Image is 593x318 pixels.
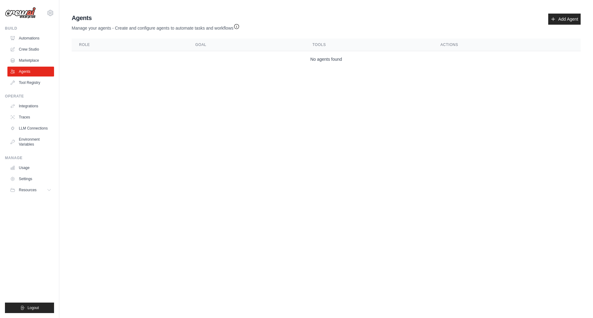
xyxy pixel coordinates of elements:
[433,39,581,51] th: Actions
[7,123,54,133] a: LLM Connections
[72,39,188,51] th: Role
[72,22,240,31] p: Manage your agents - Create and configure agents to automate tasks and workflows
[5,26,54,31] div: Build
[7,185,54,195] button: Resources
[7,67,54,76] a: Agents
[7,112,54,122] a: Traces
[7,44,54,54] a: Crew Studio
[5,94,54,99] div: Operate
[5,7,36,19] img: Logo
[188,39,305,51] th: Goal
[7,78,54,88] a: Tool Registry
[7,33,54,43] a: Automations
[5,155,54,160] div: Manage
[72,14,240,22] h2: Agents
[7,134,54,149] a: Environment Variables
[19,188,36,192] span: Resources
[7,163,54,173] a: Usage
[27,305,39,310] span: Logout
[305,39,433,51] th: Tools
[72,51,581,68] td: No agents found
[7,101,54,111] a: Integrations
[7,174,54,184] a: Settings
[5,303,54,313] button: Logout
[548,14,581,25] a: Add Agent
[7,56,54,65] a: Marketplace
